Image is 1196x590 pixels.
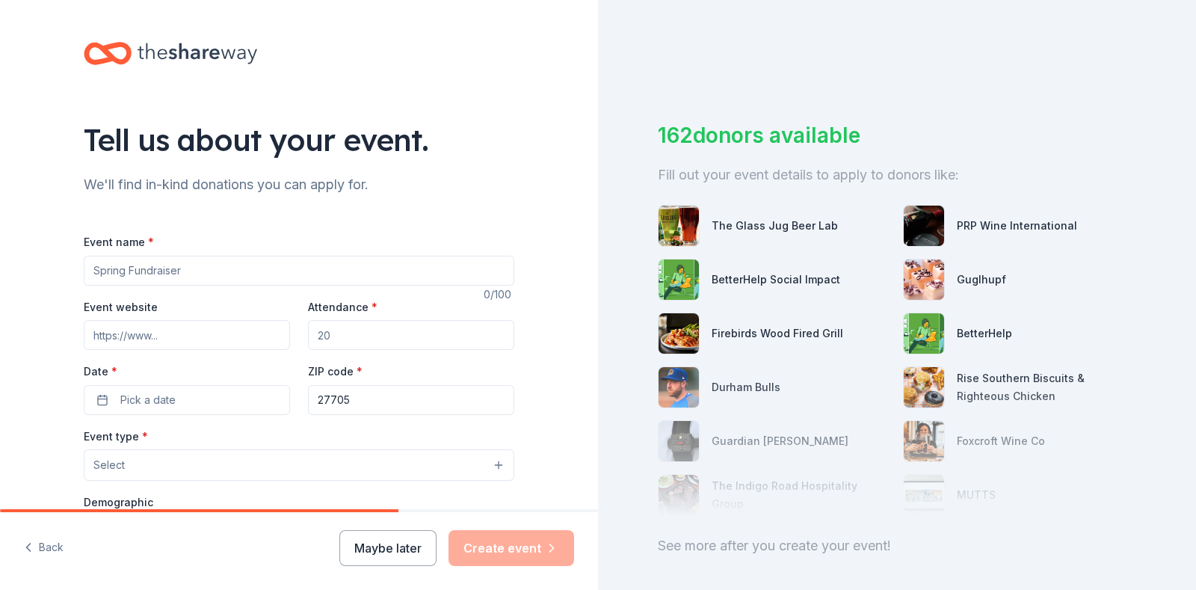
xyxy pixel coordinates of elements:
[84,173,514,197] div: We'll find in-kind donations you can apply for.
[120,391,176,409] span: Pick a date
[957,325,1012,342] div: BetterHelp
[84,495,153,510] label: Demographic
[659,313,699,354] img: photo for Firebirds Wood Fired Grill
[84,300,158,315] label: Event website
[24,532,64,564] button: Back
[659,259,699,300] img: photo for BetterHelp Social Impact
[84,235,154,250] label: Event name
[84,385,290,415] button: Pick a date
[904,259,944,300] img: photo for Guglhupf
[712,271,840,289] div: BetterHelp Social Impact
[339,530,437,566] button: Maybe later
[84,449,514,481] button: Select
[957,271,1006,289] div: Guglhupf
[904,206,944,246] img: photo for PRP Wine International
[84,320,290,350] input: https://www...
[957,217,1077,235] div: PRP Wine International
[308,300,377,315] label: Attendance
[712,325,843,342] div: Firebirds Wood Fired Grill
[308,320,514,350] input: 20
[84,364,290,379] label: Date
[308,364,363,379] label: ZIP code
[84,119,514,161] div: Tell us about your event.
[658,534,1136,558] div: See more after you create your event!
[659,206,699,246] img: photo for The Glass Jug Beer Lab
[712,217,838,235] div: The Glass Jug Beer Lab
[84,256,514,286] input: Spring Fundraiser
[308,385,514,415] input: 12345 (U.S. only)
[904,313,944,354] img: photo for BetterHelp
[484,286,514,304] div: 0 /100
[658,120,1136,151] div: 162 donors available
[93,456,125,474] span: Select
[84,429,148,444] label: Event type
[658,163,1136,187] div: Fill out your event details to apply to donors like:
